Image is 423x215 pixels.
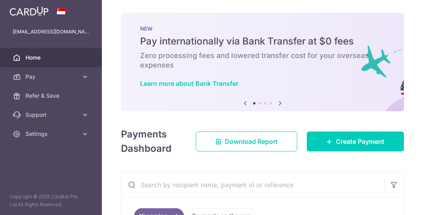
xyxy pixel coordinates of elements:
a: Download Report [196,132,297,151]
p: NEW [140,25,385,32]
span: Refer & Save [25,92,78,100]
a: Create Payment [307,132,404,151]
h4: Payments Dashboard [121,127,181,156]
p: [EMAIL_ADDRESS][DOMAIN_NAME] [13,28,89,36]
h5: Pay internationally via Bank Transfer at $0 fees [140,35,385,48]
span: Settings [25,130,78,138]
span: Download Report [225,137,278,146]
input: Search by recipient name, payment id or reference [121,172,384,198]
span: Support [25,111,78,119]
span: Create Payment [336,137,384,146]
h6: Zero processing fees and lowered transfer cost for your overseas expenses [140,51,385,70]
a: Learn more about Bank Transfer [140,79,238,87]
img: CardUp [10,6,49,16]
img: Bank transfer banner [121,13,404,111]
span: Pay [25,73,78,81]
span: Home [25,54,78,62]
